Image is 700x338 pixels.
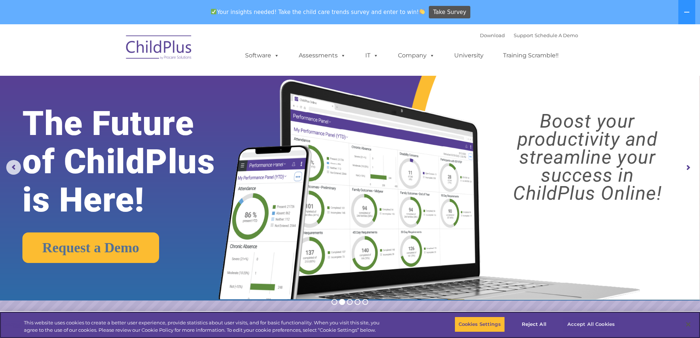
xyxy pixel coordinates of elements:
a: Download [480,32,505,38]
a: Take Survey [429,6,470,19]
a: University [447,48,491,63]
div: This website uses cookies to create a better user experience, provide statistics about user visit... [24,319,385,334]
a: Company [391,48,442,63]
span: Last name [102,49,125,54]
button: Cookies Settings [455,317,505,332]
a: Request a Demo [22,232,159,263]
a: Software [238,48,287,63]
span: Phone number [102,79,133,84]
rs-layer: Boost your productivity and streamline your success in ChildPlus Online! [484,112,691,202]
span: Take Survey [433,6,466,19]
a: Assessments [291,48,353,63]
button: Close [680,316,696,332]
a: Schedule A Demo [535,32,578,38]
img: ✅ [211,9,216,14]
font: | [480,32,578,38]
button: Accept All Cookies [563,317,619,332]
img: 👏 [419,9,425,14]
a: Support [514,32,533,38]
a: Training Scramble!! [496,48,566,63]
a: IT [358,48,386,63]
button: Reject All [511,317,557,332]
rs-layer: The Future of ChildPlus is Here! [22,104,246,219]
span: Your insights needed! Take the child care trends survey and enter to win! [208,5,428,19]
img: ChildPlus by Procare Solutions [122,30,196,67]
